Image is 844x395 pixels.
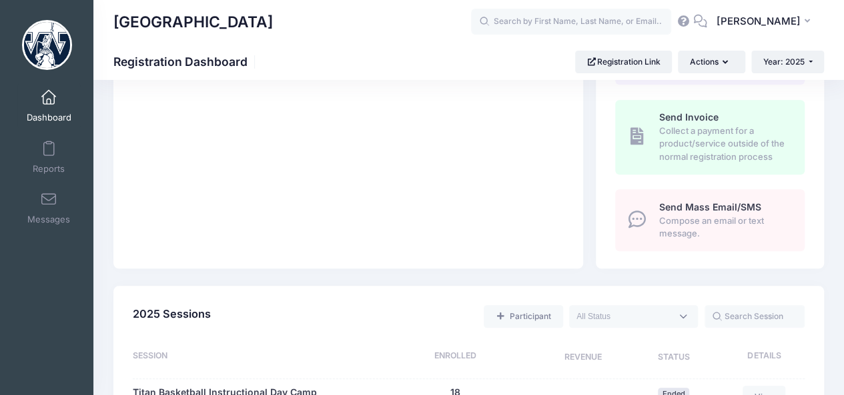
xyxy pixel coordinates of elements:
[17,83,81,129] a: Dashboard
[615,189,805,250] a: Send Mass Email/SMS Compose an email or text message.
[27,113,71,124] span: Dashboard
[133,350,374,366] div: Session
[659,201,761,212] span: Send Mass Email/SMS
[630,350,717,366] div: Status
[678,51,745,73] button: Actions
[576,310,671,322] textarea: Search
[659,111,718,123] span: Send Invoice
[17,185,81,231] a: Messages
[763,57,805,67] span: Year: 2025
[659,125,789,164] span: Collect a payment for a product/service outside of the normal registration process
[27,214,70,226] span: Messages
[575,51,672,73] a: Registration Link
[705,305,805,328] input: Search Session
[615,100,805,175] a: Send Invoice Collect a payment for a product/service outside of the normal registration process
[484,305,562,328] a: Add a new manual registration
[536,350,630,366] div: Revenue
[33,163,65,175] span: Reports
[133,307,211,320] span: 2025 Sessions
[17,134,81,181] a: Reports
[375,350,536,366] div: Enrolled
[113,7,273,37] h1: [GEOGRAPHIC_DATA]
[471,9,671,35] input: Search by First Name, Last Name, or Email...
[22,20,72,70] img: Westminster College
[113,55,259,69] h1: Registration Dashboard
[659,214,789,240] span: Compose an email or text message.
[751,51,824,73] button: Year: 2025
[717,350,805,366] div: Details
[716,14,800,29] span: [PERSON_NAME]
[707,7,824,37] button: [PERSON_NAME]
